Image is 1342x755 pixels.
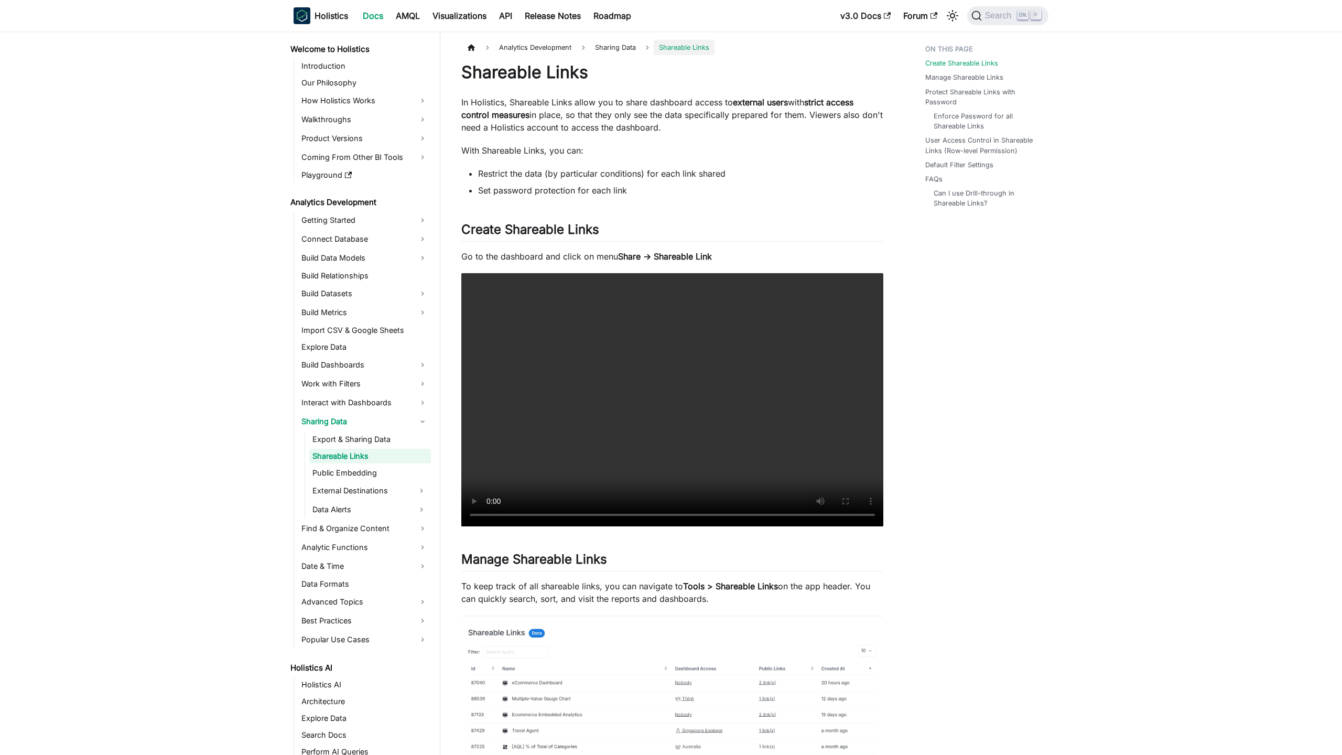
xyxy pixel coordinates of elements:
a: Default Filter Settings [925,160,993,170]
a: Getting Started [298,212,431,229]
video: Your browser does not support embedding video, but you can . [461,273,883,526]
a: Search Docs [298,728,431,742]
li: Restrict the data (by particular conditions) for each link shared [478,167,883,180]
a: Connect Database [298,231,431,247]
a: Popular Use Cases [298,631,431,648]
a: Data Formats [298,577,431,591]
p: With Shareable Links, you can: [461,144,883,157]
a: Holistics AI [287,661,431,675]
a: Welcome to Holistics [287,42,431,57]
li: Set password protection for each link [478,184,883,197]
span: Sharing Data [590,40,641,55]
a: User Access Control in Shareable Links (Row-level Permission) [925,135,1042,155]
a: Public Embedding [309,466,431,480]
a: Import CSV & Google Sheets [298,323,431,338]
a: API [493,7,518,24]
a: Build Metrics [298,304,431,321]
kbd: K [1031,10,1041,20]
a: Analytic Functions [298,539,431,556]
a: Advanced Topics [298,594,431,610]
a: Shareable Links [309,449,431,463]
a: Roadmap [587,7,637,24]
a: AMQL [389,7,426,24]
a: Can I use Drill-through in Shareable Links? [934,188,1038,208]
a: Date & Time [298,558,431,575]
a: Create Shareable Links [925,58,998,68]
a: Build Relationships [298,268,431,283]
p: Go to the dashboard and click on menu [461,250,883,263]
a: Docs [356,7,389,24]
nav: Breadcrumbs [461,40,883,55]
strong: external users [733,97,788,107]
h1: Shareable Links [461,62,883,83]
a: Best Practices [298,612,431,629]
a: Explore Data [298,711,431,726]
a: Release Notes [518,7,587,24]
a: Find & Organize Content [298,520,431,537]
a: How Holistics Works [298,92,431,109]
a: Introduction [298,59,431,73]
a: Build Data Models [298,250,431,266]
a: Playground [298,168,431,182]
a: v3.0 Docs [834,7,897,24]
strong: Share → Shareable Link [618,251,712,262]
a: Coming From Other BI Tools [298,149,431,166]
button: Switch between dark and light mode (currently light mode) [944,7,961,24]
b: Holistics [315,9,348,22]
span: Shareable Links [654,40,715,55]
a: Export & Sharing Data [309,432,431,447]
a: Visualizations [426,7,493,24]
a: Explore Data [298,340,431,354]
a: Manage Shareable Links [925,72,1003,82]
button: Search (Ctrl+K) [967,6,1048,25]
p: To keep track of all shareable links, you can navigate to on the app header. You can quickly sear... [461,580,883,605]
a: FAQs [925,174,943,184]
span: Search [982,11,1018,20]
a: Product Versions [298,130,431,147]
a: Architecture [298,694,431,709]
h2: Create Shareable Links [461,222,883,242]
img: Holistics [294,7,310,24]
p: In Holistics, Shareable Links allow you to share dashboard access to with in place, so that they ... [461,96,883,134]
a: Sharing Data [298,413,431,430]
button: Expand sidebar category 'Data Alerts' [412,501,431,518]
a: HolisticsHolistics [294,7,348,24]
strong: Tools > Shareable Links [683,581,778,591]
a: Enforce Password for all Shareable Links [934,111,1038,131]
span: Analytics Development [494,40,577,55]
h2: Manage Shareable Links [461,552,883,571]
a: Home page [461,40,481,55]
a: Work with Filters [298,375,431,392]
a: Build Datasets [298,285,431,302]
a: Data Alerts [309,501,412,518]
a: Walkthroughs [298,111,431,128]
a: Forum [897,7,944,24]
a: Interact with Dashboards [298,394,431,411]
a: Protect Shareable Links with Password [925,87,1042,107]
button: Expand sidebar category 'External Destinations' [412,482,431,499]
a: External Destinations [309,482,412,499]
a: Holistics AI [298,677,431,692]
a: Our Philosophy [298,75,431,90]
a: Build Dashboards [298,357,431,373]
a: Analytics Development [287,195,431,210]
nav: Docs sidebar [283,31,440,755]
